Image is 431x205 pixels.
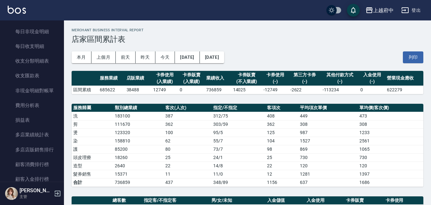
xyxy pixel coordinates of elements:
[265,153,298,162] td: 25
[360,78,384,85] div: (-)
[3,39,61,54] a: 每日收支明細
[8,6,26,14] img: Logo
[358,137,423,145] td: 2561
[72,51,91,63] button: 本月
[212,145,265,153] td: 73 / 7
[212,128,265,137] td: 95 / 5
[262,86,288,94] td: -12749
[175,51,200,63] button: [DATE]
[180,72,203,78] div: 卡券販賣
[72,35,423,44] h3: 店家區間累計表
[3,98,61,113] a: 費用分析表
[113,153,164,162] td: 18260
[210,196,266,205] th: 男/女/未知
[5,187,18,200] img: Person
[72,71,423,94] table: a dense table
[3,54,61,68] a: 收支分類明細表
[298,153,358,162] td: 730
[399,4,423,16] button: 登出
[3,172,61,186] a: 顧客入金排行榜
[205,86,231,94] td: 736859
[72,137,113,145] td: 染
[142,196,210,205] th: 指定客/不指定客
[212,137,265,145] td: 55 / 7
[72,153,113,162] td: 頭皮理療
[164,178,212,186] td: 437
[359,86,385,94] td: 0
[3,83,61,98] a: 非現金明細對帳單
[321,86,359,94] td: -113234
[113,112,164,120] td: 183100
[358,120,423,128] td: 308
[155,51,175,63] button: 今天
[290,72,319,78] div: 第三方卡券
[200,51,224,63] button: [DATE]
[212,170,265,178] td: 11 / 0
[113,145,164,153] td: 85200
[265,137,298,145] td: 104
[3,68,61,83] a: 收支匯款表
[323,78,357,85] div: (-)
[347,4,360,17] button: save
[298,128,358,137] td: 987
[298,112,358,120] td: 449
[212,112,265,120] td: 312 / 75
[153,72,176,78] div: 卡券使用
[358,153,423,162] td: 730
[113,178,164,186] td: 736859
[164,170,212,178] td: 11
[72,104,423,187] table: a dense table
[20,194,52,200] p: 主管
[298,104,358,112] th: 平均項次單價
[289,86,321,94] td: -2622
[358,145,423,153] td: 1065
[164,137,212,145] td: 62
[164,120,212,128] td: 362
[233,78,261,85] div: (不入業績)
[212,120,265,128] td: 303 / 59
[212,153,265,162] td: 24 / 1
[265,145,298,153] td: 98
[290,78,319,85] div: (-)
[72,170,113,178] td: 髮券銷售
[358,112,423,120] td: 473
[98,86,125,94] td: 685622
[298,178,358,186] td: 637
[265,120,298,128] td: 362
[265,128,298,137] td: 125
[116,51,136,63] button: 前天
[3,24,61,39] a: 每日非現金明細
[266,196,305,205] th: 入金儲值
[373,6,394,14] div: 上越府中
[72,104,113,112] th: 服務歸屬
[212,162,265,170] td: 14 / 8
[263,72,287,78] div: 卡券使用
[178,86,205,94] td: 0
[298,162,358,170] td: 120
[72,28,423,32] h2: Merchant Business Interval Report
[344,196,384,205] th: 卡券販賣
[233,72,261,78] div: 卡券販賣
[72,178,113,186] td: 合計
[72,120,113,128] td: 剪
[3,113,61,127] a: 損益表
[125,86,152,94] td: 38488
[72,162,113,170] td: 造型
[153,78,176,85] div: (入業績)
[358,162,423,170] td: 120
[113,120,164,128] td: 111670
[298,120,358,128] td: 308
[265,162,298,170] td: 22
[3,157,61,172] a: 顧客消費排行榜
[72,112,113,120] td: 洗
[111,196,142,205] th: 總客數
[212,178,265,186] td: 348/89
[164,153,212,162] td: 25
[358,104,423,112] th: 單均價(客次價)
[72,128,113,137] td: 燙
[113,170,164,178] td: 15371
[152,86,178,94] td: 12749
[323,72,357,78] div: 其他付款方式
[136,51,155,63] button: 昨天
[164,145,212,153] td: 80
